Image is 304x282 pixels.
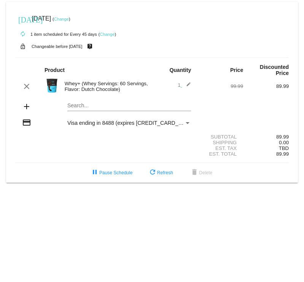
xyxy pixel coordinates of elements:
[99,32,116,37] small: ( )
[230,67,243,73] strong: Price
[61,81,152,92] div: Whey+ (Whey Servings: 60 Servings, Flavor: Dutch Chocolate)
[90,168,99,177] mat-icon: pause
[169,67,191,73] strong: Quantity
[260,64,289,76] strong: Discounted Price
[184,166,218,180] button: Delete
[85,41,94,51] mat-icon: live_help
[148,168,157,177] mat-icon: refresh
[45,67,65,73] strong: Product
[178,82,191,88] span: 1
[15,32,97,37] small: 1 item scheduled for Every 45 days
[243,83,289,89] div: 89.99
[197,151,243,157] div: Est. Total
[22,118,31,127] mat-icon: credit_card
[182,82,191,91] mat-icon: edit
[84,166,138,180] button: Pause Schedule
[18,41,27,51] mat-icon: lock_open
[279,145,289,151] span: TBD
[197,145,243,151] div: Est. Tax
[54,17,69,21] a: Change
[276,151,289,157] span: 89.99
[53,17,70,21] small: ( )
[100,32,115,37] a: Change
[32,44,83,49] small: Changeable before [DATE]
[22,102,31,111] mat-icon: add
[243,134,289,140] div: 89.99
[279,140,289,145] span: 0.00
[197,83,243,89] div: 99.99
[197,134,243,140] div: Subtotal
[22,82,31,91] mat-icon: clear
[18,30,27,39] mat-icon: autorenew
[67,120,195,126] span: Visa ending in 8488 (expires [CREDIT_CARD_DATA])
[148,170,173,175] span: Refresh
[90,170,132,175] span: Pause Schedule
[190,170,212,175] span: Delete
[45,78,60,93] img: Image-1-Carousel-Whey-5lb-Chocolate-no-badge-Transp.png
[18,14,27,24] mat-icon: [DATE]
[190,168,199,177] mat-icon: delete
[142,166,179,180] button: Refresh
[67,120,191,126] mat-select: Payment Method
[197,140,243,145] div: Shipping
[67,103,191,109] input: Search...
